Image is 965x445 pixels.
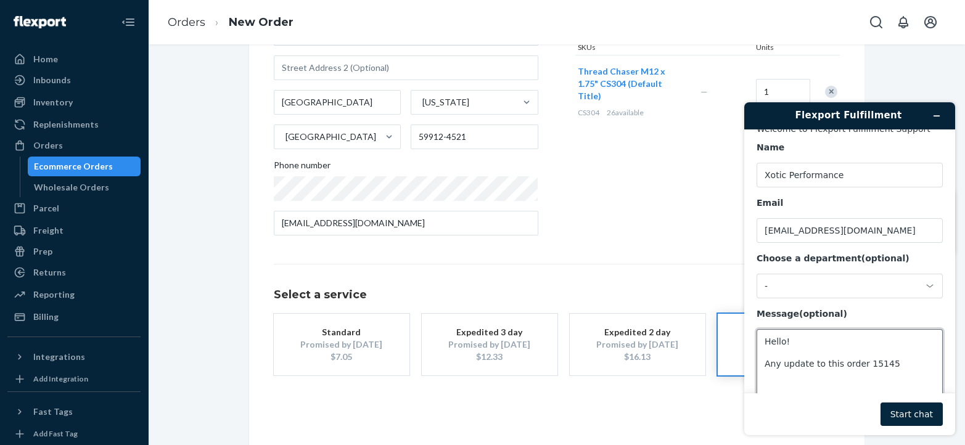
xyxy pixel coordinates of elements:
a: Inventory [7,92,141,112]
div: $7.05 [292,351,391,363]
span: Phone number [274,159,331,176]
input: [US_STATE] [421,96,422,108]
input: ZIP Code [411,125,538,149]
div: $16.13 [588,351,687,363]
button: Close Navigation [116,10,141,35]
button: Open Search Box [864,10,889,35]
a: Orders [168,15,205,29]
a: Billing [7,307,141,327]
input: Quantity [756,79,810,104]
button: Thread Chaser M12 x 1.75" CS304 (Default Title) [578,65,686,102]
div: Fast Tags [33,406,73,418]
h1: Select a service [274,289,840,301]
div: $12.33 [440,351,539,363]
button: Open account menu [918,10,943,35]
div: Wholesale Orders [34,181,109,194]
div: Standard [292,326,391,338]
a: Returns [7,263,141,282]
input: Street Address 2 (Optional) [274,55,538,80]
span: Chat [27,9,52,20]
div: Replenishments [33,118,99,131]
div: [US_STATE] [422,96,469,108]
a: Wholesale Orders [28,178,141,197]
input: Email (Only Required for International) [274,211,538,235]
button: Expedited 2 dayPromised by [DATE]$16.13 [570,314,705,375]
a: Add Fast Tag [7,427,141,441]
a: Parcel [7,198,141,218]
a: Replenishments [7,115,141,134]
button: StandardPromised by [DATE]$7.05 [274,314,409,375]
div: Promised by [DATE] [588,338,687,351]
div: Expedited 3 day [440,326,539,338]
a: Inbounds [7,70,141,90]
button: Expedited 3 dayPromised by [DATE]$12.33 [422,314,557,375]
div: SKUs [575,42,754,55]
ol: breadcrumbs [158,4,303,41]
a: New Order [229,15,294,29]
input: City [274,90,401,115]
a: Prep [7,242,141,261]
a: Home [7,49,141,69]
div: Orders [33,139,63,152]
div: Prep [33,245,52,258]
button: Integrations [7,347,141,367]
a: Add Integration [7,372,141,386]
div: Promised by [DATE] [440,338,539,351]
button: Fast Tags [7,402,141,422]
div: Reporting [33,288,75,301]
a: Orders [7,136,141,155]
button: Expedited 1 dayPromised by [DATE]$28.11 [718,314,853,375]
div: Add Fast Tag [33,428,78,439]
span: — [700,86,708,97]
div: Expedited 2 day [588,326,687,338]
div: Units [754,42,809,55]
a: Freight [7,221,141,240]
div: Inventory [33,96,73,108]
div: Home [33,53,58,65]
div: Billing [33,311,59,323]
div: [GEOGRAPHIC_DATA] [285,131,376,143]
span: Thread Chaser M12 x 1.75" CS304 (Default Title) [578,66,665,101]
button: Open notifications [891,10,916,35]
div: Inbounds [33,74,71,86]
div: Ecommerce Orders [34,160,113,173]
img: Flexport logo [14,16,66,28]
div: Remove Item [825,86,837,98]
span: CS304 [578,108,599,117]
div: Freight [33,224,64,237]
div: Integrations [33,351,85,363]
span: 26 available [607,108,644,117]
div: Returns [33,266,66,279]
a: Reporting [7,285,141,304]
div: Parcel [33,202,59,214]
div: Promised by [DATE] [292,338,391,351]
iframe: Find more information here [734,92,965,445]
input: [GEOGRAPHIC_DATA] [284,131,285,143]
div: Add Integration [33,374,88,384]
a: Ecommerce Orders [28,157,141,176]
